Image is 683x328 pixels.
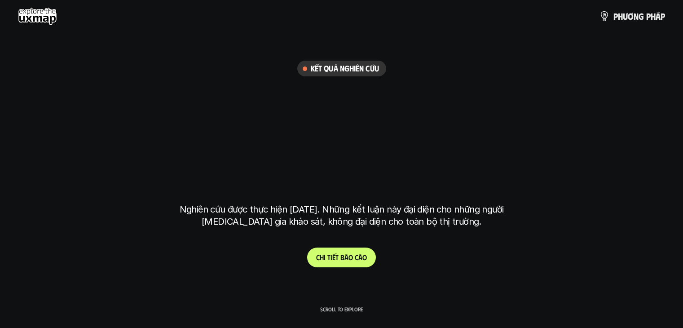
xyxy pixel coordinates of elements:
[344,253,348,262] span: á
[613,11,618,21] span: p
[355,253,358,262] span: c
[639,11,644,21] span: g
[324,253,326,262] span: i
[599,7,665,25] a: phươngpháp
[320,306,363,312] p: Scroll to explore
[348,253,353,262] span: o
[311,63,379,74] h6: Kết quả nghiên cứu
[173,204,510,228] p: Nghiên cứu được thực hiện [DATE]. Những kết luận này đại diện cho những người [MEDICAL_DATA] gia ...
[178,86,506,124] h1: phạm vi công việc của
[628,11,634,21] span: ơ
[327,253,330,262] span: t
[332,253,335,262] span: ế
[634,11,639,21] span: n
[340,253,344,262] span: b
[320,253,324,262] span: h
[656,11,661,21] span: á
[335,253,339,262] span: t
[618,11,623,21] span: h
[646,11,651,21] span: p
[181,157,502,195] h1: tại [GEOGRAPHIC_DATA]
[651,11,656,21] span: h
[358,253,362,262] span: á
[362,253,367,262] span: o
[307,248,376,267] a: Chitiếtbáocáo
[661,11,665,21] span: p
[330,253,332,262] span: i
[316,253,320,262] span: C
[623,11,628,21] span: ư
